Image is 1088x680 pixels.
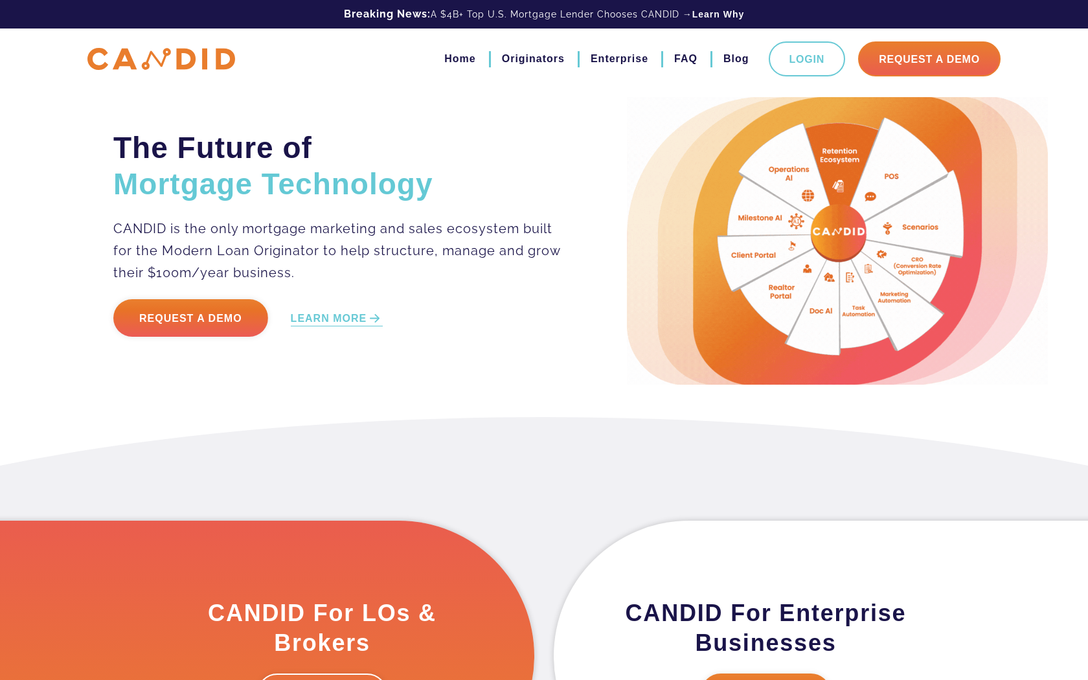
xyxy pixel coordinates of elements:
[87,48,235,71] img: CANDID APP
[769,41,846,76] a: Login
[175,598,470,658] h3: CANDID For LOs & Brokers
[502,48,565,70] a: Originators
[723,48,749,70] a: Blog
[444,48,475,70] a: Home
[858,41,1001,76] a: Request A Demo
[674,48,697,70] a: FAQ
[113,130,562,202] h2: The Future of
[291,312,383,326] a: LEARN MORE
[618,598,913,658] h3: CANDID For Enterprise Businesses
[113,299,268,337] a: Request a Demo
[113,218,562,284] p: CANDID is the only mortgage marketing and sales ecosystem built for the Modern Loan Originator to...
[113,167,433,201] span: Mortgage Technology
[627,97,1048,385] img: Candid Hero Image
[591,48,648,70] a: Enterprise
[344,8,431,20] b: Breaking News:
[692,8,745,21] a: Learn Why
